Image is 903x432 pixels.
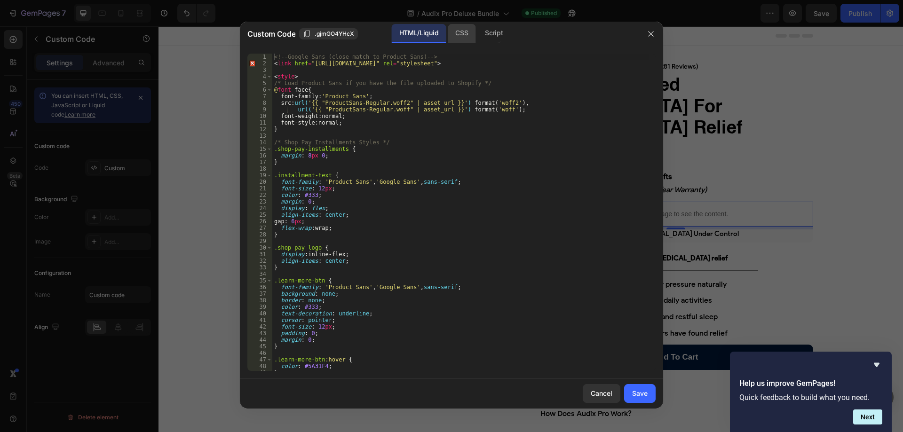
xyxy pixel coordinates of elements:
[247,67,272,73] div: 3
[393,300,569,314] p: 8000+ [MEDICAL_DATA] sufferers have found relief
[247,172,272,179] div: 19
[380,183,655,193] p: Publish the page to see the content.
[98,337,112,351] button: Carousel Back Arrow
[247,100,272,106] div: 8
[583,384,620,403] button: Cancel
[247,192,272,198] div: 22
[380,198,417,216] img: gempages_582232321353057241-debff89d-ed7b-404f-a229-27943ce6ac9b.png
[247,271,272,277] div: 34
[247,251,272,258] div: 31
[380,318,655,344] button: Add To Cart
[624,384,656,403] button: Save
[247,152,272,159] div: 16
[247,60,272,67] div: 2
[871,359,882,370] button: Hide survey
[392,24,446,43] div: HTML/Liquid
[247,343,272,350] div: 45
[247,330,272,337] div: 43
[739,378,882,389] h2: Help us improve GemPages!
[247,73,272,80] div: 4
[739,359,882,424] div: Help us improve GemPages!
[247,80,272,86] div: 5
[392,266,570,283] div: Rich Text Editor. Editing area: main
[247,146,272,152] div: 15
[380,48,655,115] h2: Audix Pro™ Red [MEDICAL_DATA] For [MEDICAL_DATA] Relief
[247,185,272,192] div: 21
[247,212,272,218] div: 25
[247,119,272,126] div: 11
[247,264,272,271] div: 33
[448,24,475,43] div: CSS
[247,258,272,264] div: 32
[247,179,272,185] div: 20
[392,299,570,315] div: Rich Text Editor. Editing area: main
[392,250,570,267] div: Rich Text Editor. Editing area: main
[247,165,272,172] div: 18
[381,159,549,168] i: (2 bonus eBooks + Travel Case + 2-Year Warranty)
[393,267,569,281] p: Restores control over your life & daily activities
[247,54,272,60] div: 1
[632,388,648,398] div: Save
[494,324,539,338] div: Add To Cart
[381,146,514,155] strong: [DATE] Only: Includes $70 in Free Gifts
[380,118,418,138] div: $124.99
[247,304,272,310] div: 39
[247,159,272,165] div: 17
[247,291,272,297] div: 37
[247,350,272,356] div: 46
[247,337,272,343] div: 44
[381,228,570,236] strong: Clinical-grade red light for at-home [MEDICAL_DATA] relief
[247,86,272,93] div: 6
[247,317,272,323] div: 41
[393,284,569,298] p: Promotes better hearing, focus, and restful sleep
[247,277,272,284] div: 35
[247,244,272,251] div: 30
[739,393,882,402] p: Quick feedback to build what you need.
[247,310,272,317] div: 40
[428,35,654,45] p: Excellent 4.8 / 5 Stars | (7281 Reviews)
[247,231,272,238] div: 28
[477,24,510,43] div: Script
[247,369,272,376] div: 49
[247,225,272,231] div: 27
[247,126,272,133] div: 12
[247,139,272,146] div: 14
[388,353,497,364] span: Low Stock: Hurry, only a few left!
[247,218,272,225] div: 26
[247,106,272,113] div: 9
[418,202,580,213] p: 8,000+ Have Their [MEDICAL_DATA] Under Control
[247,363,272,369] div: 48
[853,409,882,424] button: Next question
[591,388,612,398] div: Cancel
[458,123,494,132] p: Save 20% OFF
[392,283,570,299] div: Rich Text Editor. Editing area: main
[382,383,473,393] p: How Does Audix Pro Work?
[247,198,272,205] div: 23
[392,162,432,171] div: Custom Code
[247,238,272,244] div: 29
[247,28,295,39] span: Custom Code
[247,93,272,100] div: 7
[247,113,272,119] div: 10
[247,284,272,291] div: 36
[247,205,272,212] div: 24
[343,337,357,351] button: Carousel Next Arrow
[247,133,272,139] div: 13
[247,356,272,363] div: 47
[380,36,426,44] img: fdbf117c-71b1-41e5-aa97-6d88c889c849
[247,323,272,330] div: 42
[315,30,354,38] span: .gjmGO4YHcX
[299,28,358,39] button: .gjmGO4YHcX
[247,297,272,304] div: 38
[420,117,452,137] div: $99.99
[393,251,569,265] p: Reduces ringing, buzzing and ear pressure naturally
